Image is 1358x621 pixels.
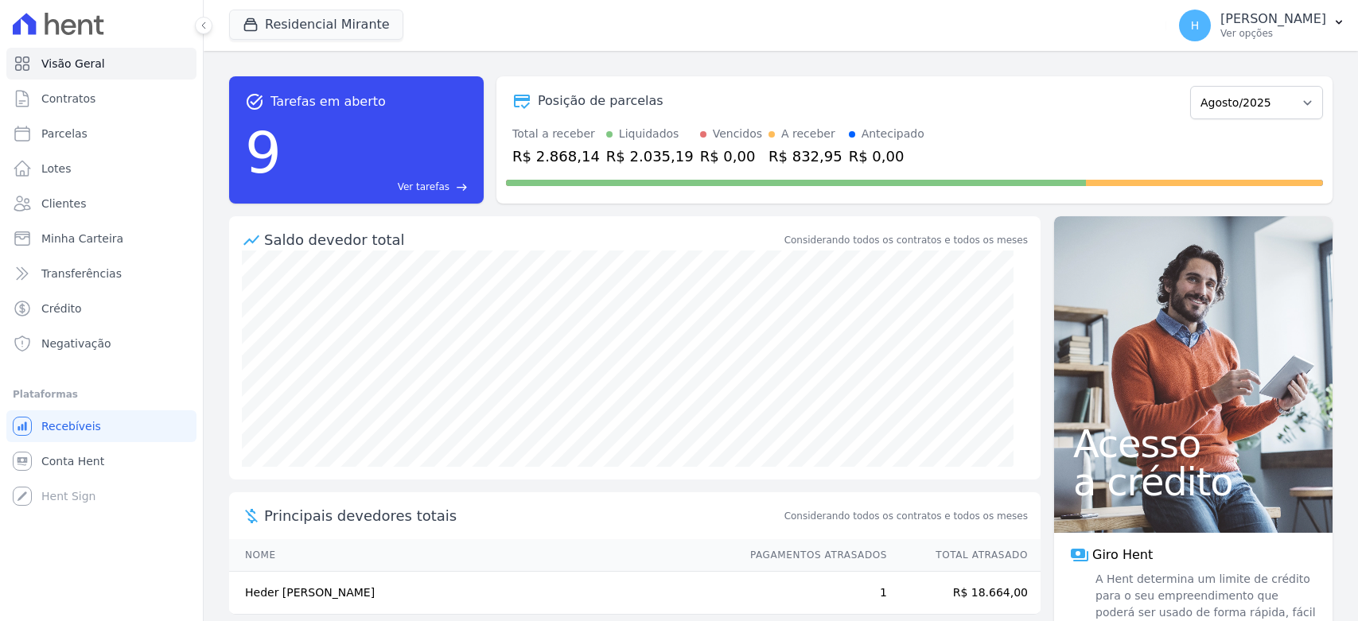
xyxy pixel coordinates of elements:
[264,229,781,250] div: Saldo devedor total
[6,223,197,254] a: Minha Carteira
[41,336,111,351] span: Negativação
[512,126,600,142] div: Total a receber
[41,301,82,316] span: Crédito
[735,539,888,572] th: Pagamentos Atrasados
[781,126,835,142] div: A receber
[1220,27,1326,40] p: Ver opções
[6,153,197,184] a: Lotes
[619,126,679,142] div: Liquidados
[41,418,101,434] span: Recebíveis
[713,126,762,142] div: Vencidos
[512,146,600,167] div: R$ 2.868,14
[849,146,924,167] div: R$ 0,00
[538,91,663,111] div: Posição de parcelas
[1191,20,1200,31] span: H
[1166,3,1358,48] button: H [PERSON_NAME] Ver opções
[456,181,468,193] span: east
[6,83,197,114] a: Contratos
[1073,425,1313,463] span: Acesso
[6,410,197,442] a: Recebíveis
[888,572,1041,615] td: R$ 18.664,00
[41,161,72,177] span: Lotes
[13,385,190,404] div: Plataformas
[245,92,264,111] span: task_alt
[41,453,104,469] span: Conta Hent
[41,126,88,142] span: Parcelas
[6,328,197,359] a: Negativação
[784,233,1028,247] div: Considerando todos os contratos e todos os meses
[1092,545,1153,565] span: Giro Hent
[6,445,197,477] a: Conta Hent
[41,56,105,72] span: Visão Geral
[229,539,735,572] th: Nome
[862,126,924,142] div: Antecipado
[768,146,842,167] div: R$ 832,95
[1220,11,1326,27] p: [PERSON_NAME]
[606,146,694,167] div: R$ 2.035,19
[784,509,1028,523] span: Considerando todos os contratos e todos os meses
[6,293,197,324] a: Crédito
[888,539,1041,572] th: Total Atrasado
[229,572,735,615] td: Heder [PERSON_NAME]
[1073,463,1313,501] span: a crédito
[41,196,86,212] span: Clientes
[700,146,762,167] div: R$ 0,00
[6,188,197,219] a: Clientes
[288,180,468,194] a: Ver tarefas east
[229,10,403,40] button: Residencial Mirante
[41,231,123,246] span: Minha Carteira
[6,48,197,80] a: Visão Geral
[6,118,197,149] a: Parcelas
[264,505,781,526] span: Principais devedores totais
[6,258,197,289] a: Transferências
[735,572,888,615] td: 1
[41,266,122,281] span: Transferências
[245,111,282,194] div: 9
[41,91,95,107] span: Contratos
[270,92,386,111] span: Tarefas em aberto
[398,180,449,194] span: Ver tarefas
